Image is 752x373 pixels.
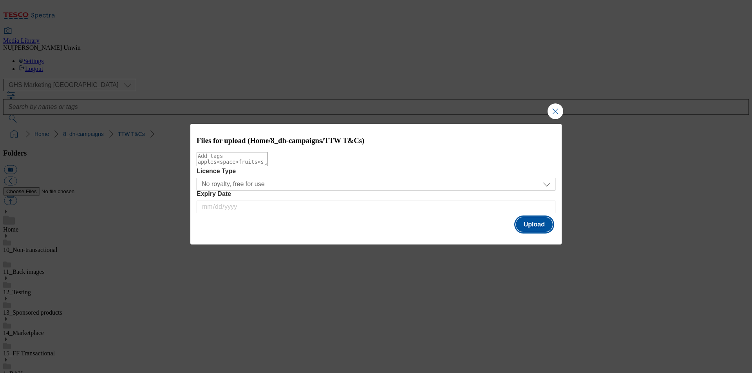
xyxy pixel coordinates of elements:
[197,136,555,145] h3: Files for upload (Home/8_dh-campaigns/TTW T&Cs)
[197,168,555,175] label: Licence Type
[548,103,563,119] button: Close Modal
[197,190,555,197] label: Expiry Date
[516,217,553,232] button: Upload
[190,124,562,245] div: Modal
